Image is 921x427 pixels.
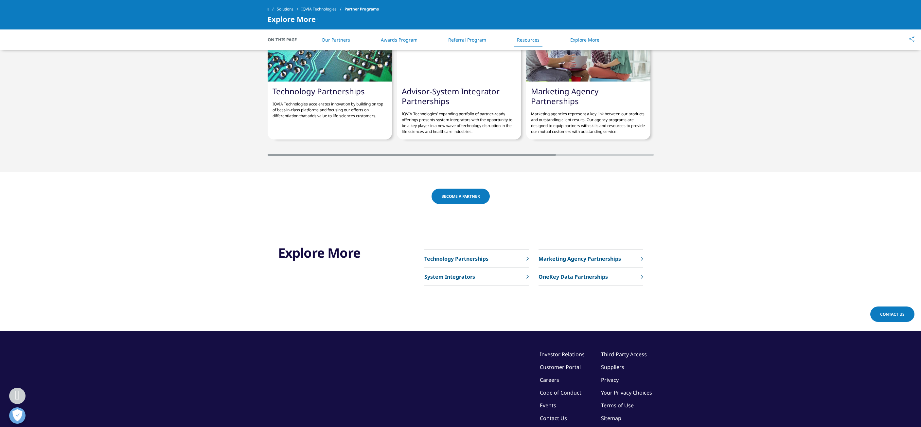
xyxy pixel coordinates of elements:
[268,15,316,23] span: Explore More
[273,86,365,97] a: Technology Partnerships
[539,250,643,268] a: Marketing Agency Partnerships
[539,268,643,286] a: OneKey Data Partnerships
[424,250,529,268] a: Technology Partnerships
[601,402,634,409] a: Terms of Use
[531,106,646,135] p: Marketing agencies represent a key link between our products and outstanding client results. Our ...
[345,3,379,15] span: Partner Programs
[9,407,26,424] button: Open Preferences
[601,415,621,422] a: Sitemap
[301,3,345,15] a: IQVIA Technologies
[601,363,624,371] a: Suppliers
[540,389,581,396] a: Code of Conduct
[268,36,304,43] span: On This Page
[441,194,480,199] span: Become a partner
[322,37,350,43] a: Our Partners
[381,37,417,43] a: Awards Program
[601,376,619,383] a: Privacy
[517,37,540,43] a: Resources
[540,402,556,409] a: Events
[273,96,387,119] p: IQVIA Technologies accelerates innovation by building on top of best-in-class platforms and focus...
[402,86,500,106] a: Advisor-System Integrator Partnerships
[601,389,654,396] a: Your Privacy Choices
[870,306,914,322] a: Contact Us
[277,3,301,15] a: Solutions
[278,245,387,261] h3: Explore More
[424,268,529,286] a: System Integrators
[424,273,475,281] p: System Integrators
[540,363,581,371] a: Customer Portal
[432,189,490,204] a: Become a partner
[539,255,621,263] p: Marketing Agency Partnerships
[540,351,585,358] a: Investor Relations
[424,255,488,263] p: Technology Partnerships
[570,37,599,43] a: Explore More
[448,37,486,43] a: Referral Program
[601,351,647,358] a: Third-Party Access
[540,415,567,422] a: Contact Us
[540,376,559,383] a: Careers
[539,273,608,281] p: OneKey Data Partnerships
[402,106,516,135] p: IQVIA Technologies’ expanding portfolio of partner-ready offerings presents system integrators wi...
[531,86,598,106] a: Marketing Agency Partnerships
[880,311,905,317] span: Contact Us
